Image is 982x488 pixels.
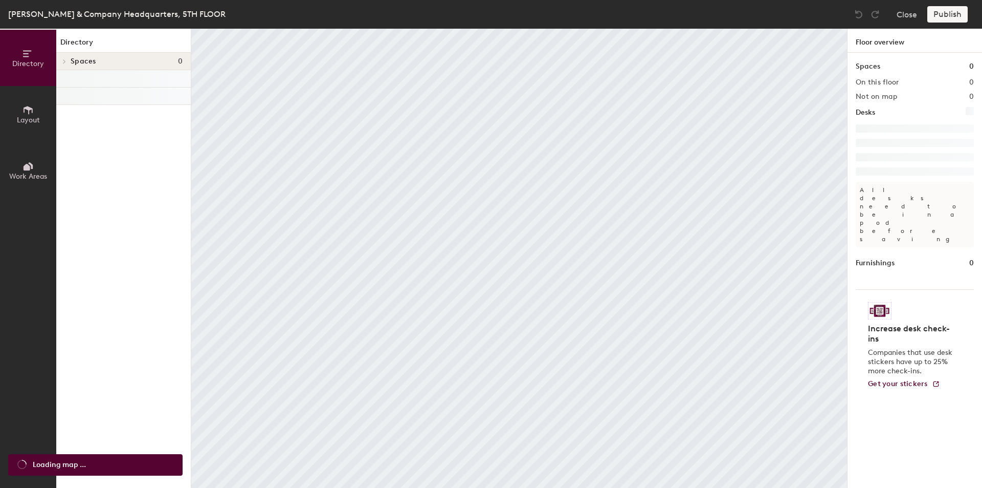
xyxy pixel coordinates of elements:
[191,29,847,488] canvas: Map
[868,380,940,389] a: Get your stickers
[9,172,47,181] span: Work Areas
[33,459,86,471] span: Loading map ...
[854,9,864,19] img: Undo
[8,8,226,20] div: [PERSON_NAME] & Company Headquarters, 5TH FLOOR
[868,324,955,344] h4: Increase desk check-ins
[969,61,974,72] h1: 0
[56,37,191,53] h1: Directory
[847,29,982,53] h1: Floor overview
[856,107,875,118] h1: Desks
[12,59,44,68] span: Directory
[870,9,880,19] img: Redo
[17,116,40,124] span: Layout
[856,93,897,101] h2: Not on map
[856,258,895,269] h1: Furnishings
[856,61,880,72] h1: Spaces
[868,302,891,320] img: Sticker logo
[969,258,974,269] h1: 0
[856,182,974,247] p: All desks need to be in a pod before saving
[71,57,96,66] span: Spaces
[868,348,955,376] p: Companies that use desk stickers have up to 25% more check-ins.
[178,57,183,66] span: 0
[969,78,974,87] h2: 0
[868,379,928,388] span: Get your stickers
[856,78,899,87] h2: On this floor
[897,6,917,23] button: Close
[969,93,974,101] h2: 0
